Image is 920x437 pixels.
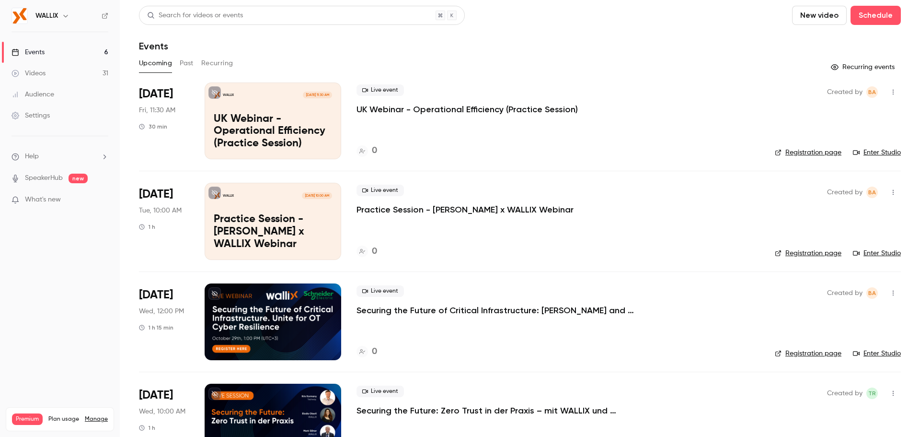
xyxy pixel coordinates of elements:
[139,183,189,260] div: Oct 28 Tue, 10:00 AM (Europe/Madrid)
[139,83,189,159] div: Oct 24 Fri, 11:30 AM (Europe/Madrid)
[827,287,862,299] span: Created by
[11,111,50,120] div: Settings
[11,69,46,78] div: Videos
[853,148,901,157] a: Enter Studio
[356,305,644,316] a: Securing the Future of Critical Infrastructure: [PERSON_NAME] and WALLIX Unite for OT Cyber Resil...
[372,345,377,358] h4: 0
[302,192,332,199] span: [DATE] 10:00 AM
[372,144,377,157] h4: 0
[866,388,878,399] span: Thomas Reinhard
[827,388,862,399] span: Created by
[853,349,901,358] a: Enter Studio
[97,196,108,204] iframe: Noticeable Trigger
[853,248,901,258] a: Enter Studio
[205,183,341,260] a: Practice Session - Schneider x WALLIX WebinarWALLIX[DATE] 10:00 AMPractice Session - [PERSON_NAME...
[356,84,404,96] span: Live event
[139,307,184,316] span: Wed, 12:00 PM
[356,104,578,115] a: UK Webinar - Operational Efficiency (Practice Session)
[139,86,173,102] span: [DATE]
[851,6,901,25] button: Schedule
[356,285,404,297] span: Live event
[139,187,173,202] span: [DATE]
[827,59,901,75] button: Recurring events
[139,287,173,303] span: [DATE]
[356,245,377,258] a: 0
[868,388,876,399] span: TR
[25,195,61,205] span: What's new
[868,86,876,98] span: BA
[69,174,88,183] span: new
[356,185,404,196] span: Live event
[868,287,876,299] span: BA
[139,40,168,52] h1: Events
[85,415,108,423] a: Manage
[25,173,63,183] a: SpeakerHub
[139,123,167,130] div: 30 min
[11,90,54,99] div: Audience
[775,349,841,358] a: Registration page
[205,83,341,159] a: UK Webinar - Operational Efficiency (Practice Session)WALLIX[DATE] 11:30 AMUK Webinar - Operation...
[12,8,27,24] img: WALLIX
[139,407,185,416] span: Wed, 10:00 AM
[866,86,878,98] span: Bea Andres
[223,193,234,198] p: WALLIX
[139,56,172,71] button: Upcoming
[868,187,876,198] span: BA
[356,405,644,416] a: Securing the Future: Zero Trust in der Praxis – mit WALLIX und Techway
[866,187,878,198] span: Bea Andres
[214,113,332,150] p: UK Webinar - Operational Efficiency (Practice Session)
[139,388,173,403] span: [DATE]
[356,204,574,215] a: Practice Session - [PERSON_NAME] x WALLIX Webinar
[827,187,862,198] span: Created by
[139,424,155,432] div: 1 h
[223,93,234,97] p: WALLIX
[214,213,332,250] p: Practice Session - [PERSON_NAME] x WALLIX Webinar
[201,56,233,71] button: Recurring
[356,345,377,358] a: 0
[139,223,155,231] div: 1 h
[25,152,39,162] span: Help
[356,144,377,157] a: 0
[11,47,45,57] div: Events
[792,6,847,25] button: New video
[356,386,404,397] span: Live event
[147,11,243,21] div: Search for videos or events
[35,11,58,21] h6: WALLIX
[372,245,377,258] h4: 0
[866,287,878,299] span: Bea Andres
[12,413,43,425] span: Premium
[303,92,332,98] span: [DATE] 11:30 AM
[139,283,189,360] div: Oct 29 Wed, 12:00 PM (Europe/Madrid)
[139,324,173,331] div: 1 h 15 min
[775,248,841,258] a: Registration page
[180,56,194,71] button: Past
[827,86,862,98] span: Created by
[775,148,841,157] a: Registration page
[139,106,175,115] span: Fri, 11:30 AM
[139,206,182,215] span: Tue, 10:00 AM
[11,152,108,162] li: help-dropdown-opener
[48,415,79,423] span: Plan usage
